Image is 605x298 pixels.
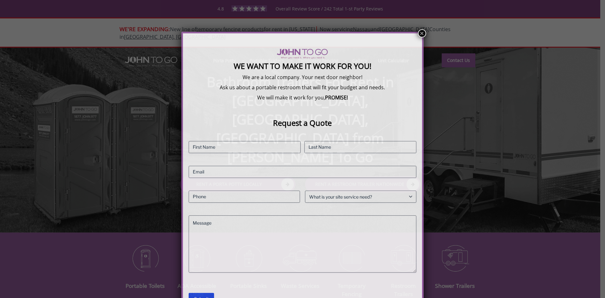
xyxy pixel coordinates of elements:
input: Email [189,166,416,178]
b: PROMISE! [325,94,348,101]
p: We will make it work for you, [189,94,416,101]
input: First Name [189,141,301,153]
strong: We Want To Make It Work For You! [234,61,371,71]
img: logo of viptogo [277,49,328,59]
input: Phone [189,191,300,203]
p: Ask us about a portable restroom that will fit your budget and needs. [189,84,416,91]
input: Last Name [304,141,416,153]
p: We are a local company. Your next door neighbor! [189,74,416,81]
strong: Request a Quote [273,118,332,128]
button: Close [418,29,426,37]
